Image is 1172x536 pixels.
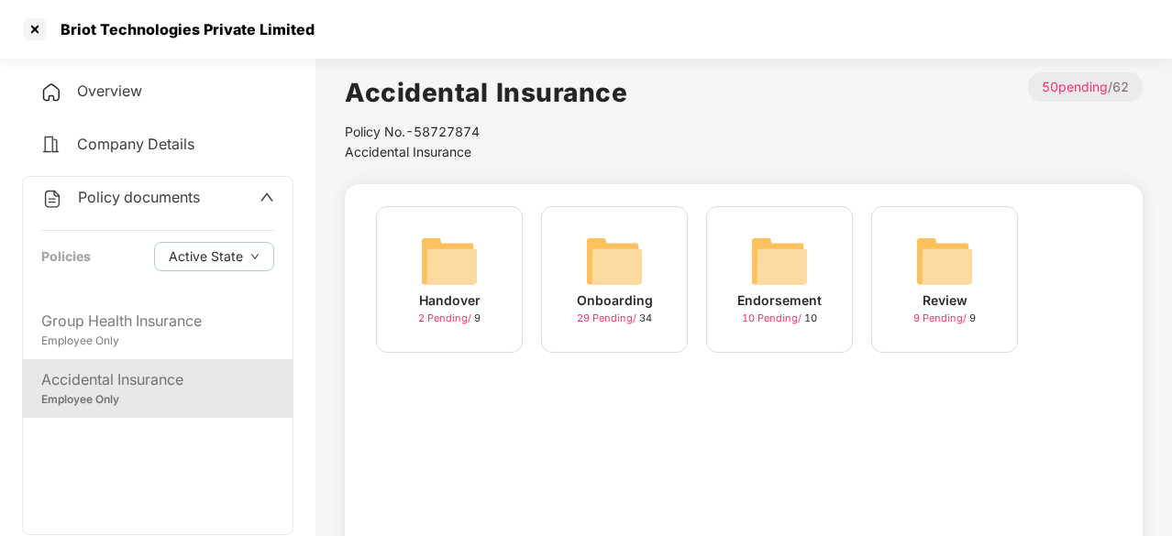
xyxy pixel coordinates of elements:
img: svg+xml;base64,PHN2ZyB4bWxucz0iaHR0cDovL3d3dy53My5vcmcvMjAwMC9zdmciIHdpZHRoPSI2NCIgaGVpZ2h0PSI2NC... [750,232,809,290]
div: Endorsement [737,290,822,311]
img: svg+xml;base64,PHN2ZyB4bWxucz0iaHR0cDovL3d3dy53My5vcmcvMjAwMC9zdmciIHdpZHRoPSI2NCIgaGVpZ2h0PSI2NC... [585,232,644,290]
span: Overview [77,82,142,100]
span: Accidental Insurance [345,144,471,159]
span: 50 pending [1042,79,1108,94]
div: 34 [577,311,652,326]
img: svg+xml;base64,PHN2ZyB4bWxucz0iaHR0cDovL3d3dy53My5vcmcvMjAwMC9zdmciIHdpZHRoPSI2NCIgaGVpZ2h0PSI2NC... [420,232,479,290]
img: svg+xml;base64,PHN2ZyB4bWxucz0iaHR0cDovL3d3dy53My5vcmcvMjAwMC9zdmciIHdpZHRoPSI2NCIgaGVpZ2h0PSI2NC... [915,232,974,290]
span: 10 Pending / [742,312,804,324]
span: Company Details [77,135,194,153]
button: Active Statedown [154,242,274,271]
div: Policies [41,246,91,267]
p: / 62 [1028,72,1143,102]
div: 10 [742,311,817,326]
h1: Accidental Insurance [345,72,627,113]
div: Onboarding [577,290,653,311]
img: svg+xml;base64,PHN2ZyB4bWxucz0iaHR0cDovL3d3dy53My5vcmcvMjAwMC9zdmciIHdpZHRoPSIyNCIgaGVpZ2h0PSIyNC... [40,134,62,156]
span: 29 Pending / [577,312,639,324]
div: Policy No.- 58727874 [345,122,627,142]
div: 9 [418,311,481,326]
span: 9 Pending / [913,312,969,324]
div: 9 [913,311,976,326]
div: Accidental Insurance [41,368,274,391]
span: down [250,252,260,262]
span: 2 Pending / [418,312,474,324]
img: svg+xml;base64,PHN2ZyB4bWxucz0iaHR0cDovL3d3dy53My5vcmcvMjAwMC9zdmciIHdpZHRoPSIyNCIgaGVpZ2h0PSIyNC... [41,188,63,210]
div: Review [923,290,967,311]
div: Employee Only [41,391,274,409]
img: svg+xml;base64,PHN2ZyB4bWxucz0iaHR0cDovL3d3dy53My5vcmcvMjAwMC9zdmciIHdpZHRoPSIyNCIgaGVpZ2h0PSIyNC... [40,82,62,104]
div: Group Health Insurance [41,310,274,333]
div: Briot Technologies Private Limited [50,20,315,38]
div: Employee Only [41,333,274,350]
span: Policy documents [78,188,200,206]
span: up [260,190,274,204]
div: Handover [419,290,481,311]
span: Active State [169,246,243,267]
